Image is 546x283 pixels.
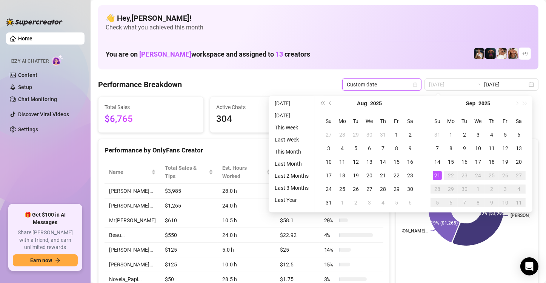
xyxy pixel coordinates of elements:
[431,196,444,209] td: 2025-10-05
[324,171,333,180] div: 17
[390,141,403,155] td: 2025-08-08
[474,48,484,59] img: Chris
[487,171,496,180] div: 25
[512,169,526,182] td: 2025-09-27
[324,130,333,139] div: 27
[498,196,512,209] td: 2025-10-10
[222,164,265,180] div: Est. Hours Worked
[520,257,538,275] div: Open Intercom Messenger
[349,182,363,196] td: 2025-08-26
[357,96,367,111] button: Choose a month
[392,157,401,166] div: 15
[403,169,417,182] td: 2025-08-23
[446,130,455,139] div: 1
[403,114,417,128] th: Sa
[335,114,349,128] th: Mo
[478,96,490,111] button: Choose a year
[275,213,319,228] td: $58.1
[431,128,444,141] td: 2025-08-31
[363,182,376,196] td: 2025-08-27
[433,185,442,194] div: 28
[324,157,333,166] div: 10
[498,155,512,169] td: 2025-09-19
[351,198,360,207] div: 2
[512,182,526,196] td: 2025-10-04
[105,257,160,272] td: [PERSON_NAME]…
[474,198,483,207] div: 8
[433,144,442,153] div: 7
[275,50,283,58] span: 13
[218,198,275,213] td: 24.0 h
[444,196,458,209] td: 2025-10-06
[18,72,37,78] a: Content
[512,196,526,209] td: 2025-10-11
[471,182,485,196] td: 2025-10-01
[512,114,526,128] th: Sa
[501,198,510,207] div: 10
[218,257,275,272] td: 10.0 h
[376,155,390,169] td: 2025-08-14
[218,184,275,198] td: 28.0 h
[378,144,388,153] div: 7
[363,141,376,155] td: 2025-08-06
[390,128,403,141] td: 2025-08-01
[431,155,444,169] td: 2025-09-14
[218,213,275,228] td: 10.5 h
[376,182,390,196] td: 2025-08-28
[487,198,496,207] div: 9
[433,157,442,166] div: 14
[403,128,417,141] td: 2025-08-02
[324,231,336,239] span: 4 %
[460,185,469,194] div: 30
[275,228,319,243] td: $22.92
[390,196,403,209] td: 2025-09-05
[474,144,483,153] div: 10
[487,130,496,139] div: 4
[338,130,347,139] div: 28
[406,144,415,153] div: 9
[349,128,363,141] td: 2025-07-29
[365,144,374,153] div: 6
[55,258,60,263] span: arrow-right
[498,114,512,128] th: Fr
[376,196,390,209] td: 2025-09-04
[322,155,335,169] td: 2025-08-10
[474,130,483,139] div: 3
[378,130,388,139] div: 31
[433,130,442,139] div: 31
[460,144,469,153] div: 9
[335,155,349,169] td: 2025-08-11
[376,169,390,182] td: 2025-08-21
[365,185,374,194] div: 27
[349,114,363,128] th: Tu
[349,196,363,209] td: 2025-09-02
[365,157,374,166] div: 13
[324,144,333,153] div: 3
[272,111,312,120] li: [DATE]
[514,198,523,207] div: 11
[485,141,498,155] td: 2025-09-11
[485,196,498,209] td: 2025-10-09
[471,155,485,169] td: 2025-09-17
[431,114,444,128] th: Su
[363,196,376,209] td: 2025-09-03
[105,228,160,243] td: Beau…
[349,169,363,182] td: 2025-08-19
[165,164,207,180] span: Total Sales & Tips
[458,114,471,128] th: Tu
[216,112,309,126] span: 304
[347,79,417,90] span: Custom date
[105,145,383,155] div: Performance by OnlyFans Creator
[403,155,417,169] td: 2025-08-16
[18,35,32,42] a: Home
[324,198,333,207] div: 31
[338,157,347,166] div: 11
[338,185,347,194] div: 25
[446,185,455,194] div: 29
[338,171,347,180] div: 18
[390,155,403,169] td: 2025-08-15
[318,96,326,111] button: Last year (Control + left)
[498,169,512,182] td: 2025-09-26
[501,157,510,166] div: 19
[406,130,415,139] div: 2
